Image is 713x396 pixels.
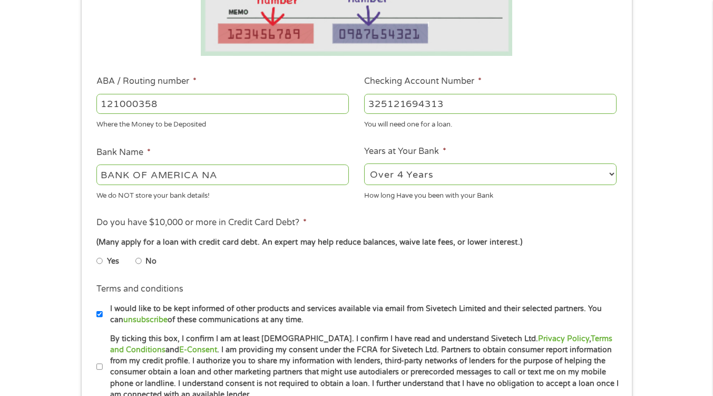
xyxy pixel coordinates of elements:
input: 345634636 [364,94,617,114]
div: (Many apply for a loan with credit card debt. An expert may help reduce balances, waive late fees... [96,237,616,248]
input: 263177916 [96,94,349,114]
label: Do you have $10,000 or more in Credit Card Debt? [96,217,307,228]
label: Terms and conditions [96,284,183,295]
div: How long Have you been with your Bank [364,187,617,201]
label: Years at Your Bank [364,146,446,157]
label: ABA / Routing number [96,76,197,87]
a: unsubscribe [123,315,168,324]
div: Where the Money to be Deposited [96,116,349,130]
label: Checking Account Number [364,76,482,87]
a: Privacy Policy [538,334,589,343]
div: We do NOT store your bank details! [96,187,349,201]
a: Terms and Conditions [110,334,612,354]
label: Yes [107,256,119,267]
label: I would like to be kept informed of other products and services available via email from Sivetech... [103,303,620,326]
div: You will need one for a loan. [364,116,617,130]
label: Bank Name [96,147,151,158]
label: No [145,256,157,267]
a: E-Consent [179,345,217,354]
